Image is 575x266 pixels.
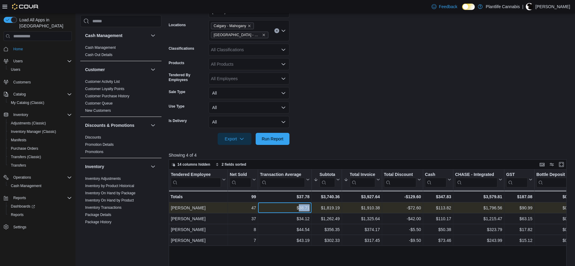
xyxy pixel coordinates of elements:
[85,205,122,210] span: Inventory Transactions
[11,212,24,217] span: Reports
[8,182,72,189] span: Cash Management
[214,32,261,38] span: [GEOGRAPHIC_DATA] - Mahogany Market
[85,67,148,73] button: Customer
[85,212,111,217] span: Package Details
[256,133,289,145] button: Run Report
[11,45,25,53] a: Home
[6,144,74,153] button: Purchase Orders
[536,226,573,233] div: $0.00
[6,153,74,161] button: Transfers (Classic)
[169,46,194,51] label: Classifications
[343,237,380,244] div: $317.45
[8,120,48,127] a: Adjustments (Classic)
[425,172,446,187] div: Cash
[230,172,256,187] button: Net Sold
[85,122,134,128] h3: Discounts & Promotions
[526,3,533,10] div: Camille O'Genski
[85,142,114,147] span: Promotion Details
[6,99,74,107] button: My Catalog (Classic)
[262,136,283,142] span: Run Report
[384,172,416,178] div: Total Discount
[17,17,72,29] span: Load All Apps in [GEOGRAPHIC_DATA]
[11,58,25,65] button: Users
[230,204,256,211] div: 47
[1,57,74,65] button: Users
[80,134,161,158] div: Discounts & Promotions
[85,142,114,147] a: Promotion Details
[506,237,532,244] div: $15.12
[536,172,573,187] button: Bottle Deposit
[85,205,122,210] a: Inventory Transactions
[85,52,113,57] span: Cash Out Details
[4,42,72,247] nav: Complex example
[214,23,246,29] span: Calgary - Mahogany
[171,226,226,233] div: [PERSON_NAME]
[248,24,251,28] button: Remove Calgary - Mahogany from selection in this group
[536,215,573,222] div: $0.00
[384,204,421,211] div: -$72.60
[85,79,120,84] span: Customer Activity List
[6,127,74,136] button: Inventory Manager (Classic)
[260,172,305,178] div: Transaction Average
[260,226,309,233] div: $44.54
[313,204,340,211] div: $1,819.19
[11,45,72,53] span: Home
[11,224,29,231] a: Settings
[85,45,116,50] a: Cash Management
[425,204,451,211] div: $113.82
[85,94,129,99] span: Customer Purchase History
[8,145,41,152] a: Purchase Orders
[1,77,74,86] button: Customers
[260,204,309,211] div: $38.71
[209,116,289,128] button: All
[11,111,30,118] button: Inventory
[319,172,335,178] div: Subtotal
[11,155,41,159] span: Transfers (Classic)
[11,138,26,142] span: Manifests
[8,136,72,144] span: Manifests
[262,33,266,37] button: Remove Calgary - Mahogany Market from selection in this group
[425,215,451,222] div: $110.17
[6,182,74,190] button: Cash Management
[8,203,37,210] a: Dashboards
[149,122,157,129] button: Discounts & Promotions
[171,172,226,187] button: Tendered Employee
[274,28,279,33] button: Clear input
[8,211,72,218] span: Reports
[260,172,309,187] button: Transaction Average
[425,226,451,233] div: $50.38
[85,53,113,57] a: Cash Out Details
[535,3,570,10] p: [PERSON_NAME]
[11,174,72,181] span: Operations
[218,133,251,145] button: Export
[13,59,23,64] span: Users
[11,100,44,105] span: My Catalog (Classic)
[8,128,72,135] span: Inventory Manager (Classic)
[8,182,44,189] a: Cash Management
[506,226,532,233] div: $17.82
[486,3,520,10] p: Plantlife Cannabis
[169,118,187,123] label: Is Delivery
[85,33,123,39] h3: Cash Management
[439,4,457,10] span: Feedback
[384,226,421,233] div: -$5.50
[11,121,46,126] span: Adjustments (Classic)
[6,65,74,74] button: Users
[6,202,74,211] a: Dashboards
[85,220,111,224] span: Package History
[222,162,246,167] span: 2 fields sorted
[171,204,226,211] div: [PERSON_NAME]
[85,80,120,84] a: Customer Activity List
[230,172,251,187] div: Net Sold
[85,191,136,196] span: Inventory On Hand by Package
[11,79,33,86] a: Customers
[171,172,221,178] div: Tendered Employee
[13,175,31,180] span: Operations
[8,66,72,73] span: Users
[260,237,309,244] div: $43.19
[12,4,39,10] img: Cova
[85,67,105,73] h3: Customer
[177,162,210,167] span: 14 columns hidden
[319,172,335,187] div: Subtotal
[85,101,113,105] a: Customer Queue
